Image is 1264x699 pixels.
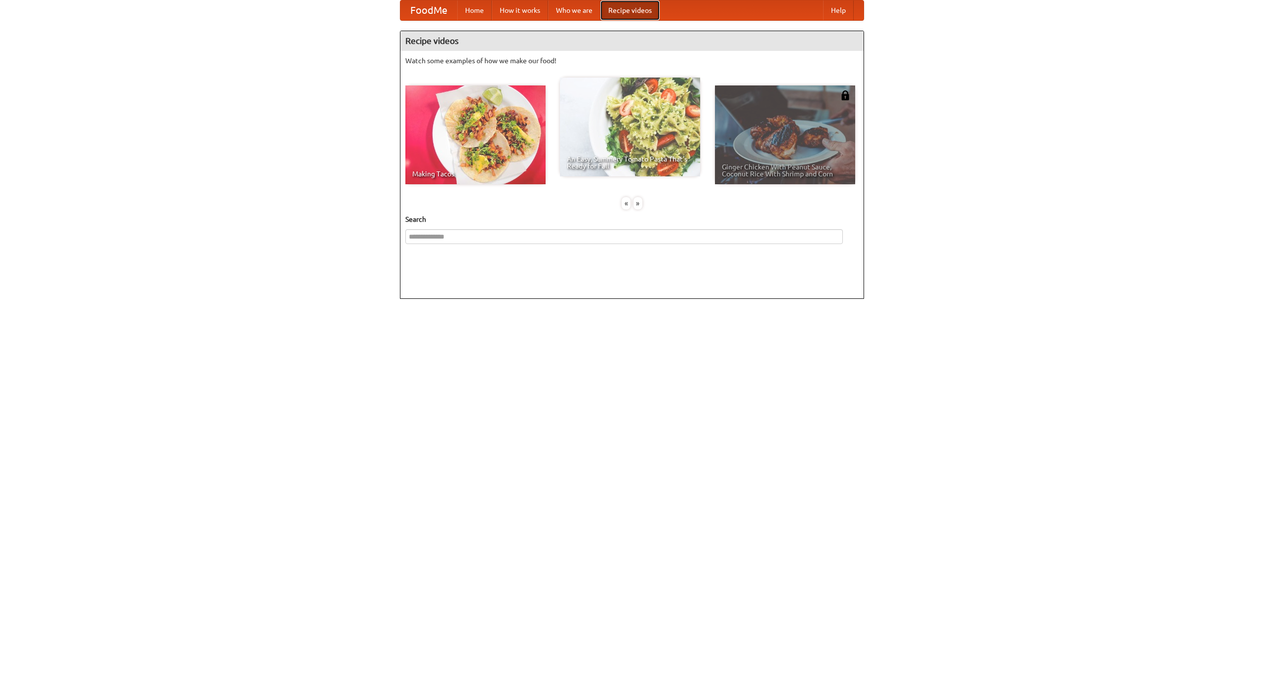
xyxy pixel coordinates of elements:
div: « [622,197,631,209]
span: An Easy, Summery Tomato Pasta That's Ready for Fall [567,156,693,169]
h5: Search [405,214,859,224]
a: Recipe videos [600,0,660,20]
a: FoodMe [400,0,457,20]
span: Making Tacos [412,170,539,177]
p: Watch some examples of how we make our food! [405,56,859,66]
a: Home [457,0,492,20]
h4: Recipe videos [400,31,864,51]
a: Making Tacos [405,85,546,184]
a: Who we are [548,0,600,20]
div: » [633,197,642,209]
a: How it works [492,0,548,20]
a: An Easy, Summery Tomato Pasta That's Ready for Fall [560,78,700,176]
img: 483408.png [840,90,850,100]
a: Help [823,0,854,20]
